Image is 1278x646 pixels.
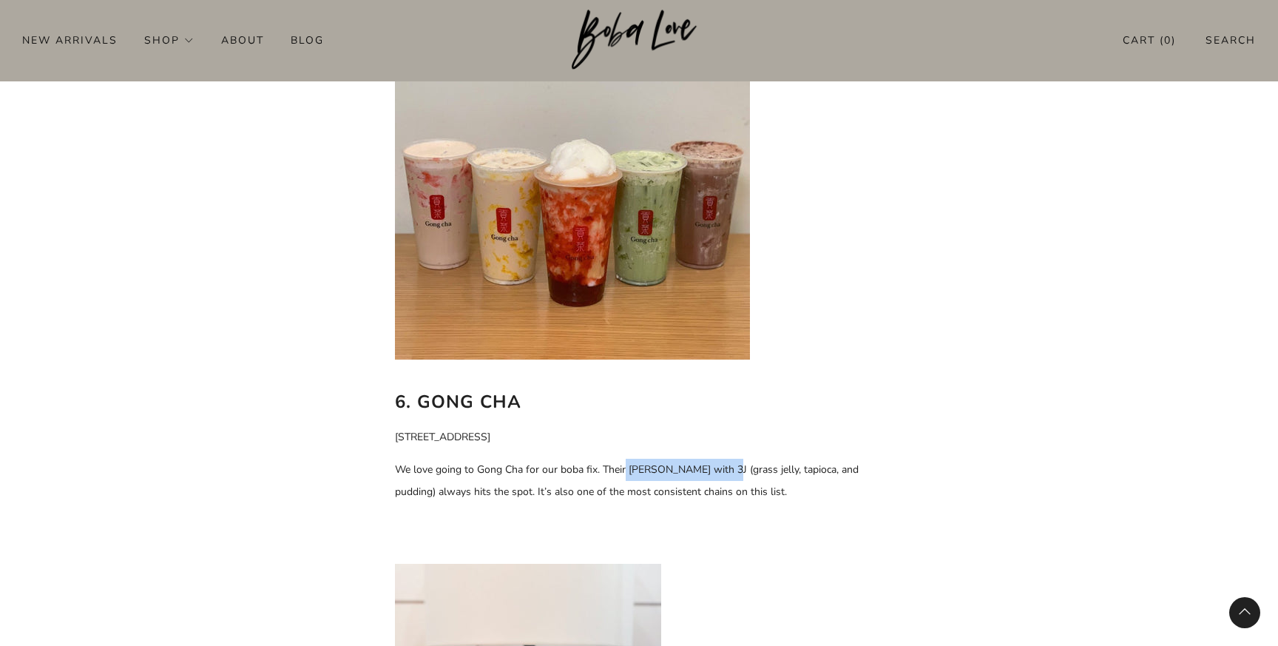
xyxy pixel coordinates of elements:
a: Shop [144,28,195,52]
b: 6. Gong Cha [395,390,521,414]
img: Boba Love [572,10,707,70]
a: About [221,28,264,52]
p: [STREET_ADDRESS] [395,426,883,448]
a: Boba Love [572,10,707,71]
a: New Arrivals [22,28,118,52]
a: Search [1206,28,1256,53]
back-to-top-button: Back to top [1229,597,1260,628]
a: Cart [1123,28,1176,53]
img: Gong Cha [395,4,750,360]
p: We love going to Gong Cha for our boba fix. Their [PERSON_NAME] with 3J (grass jelly, tapioca, an... [395,459,883,503]
items-count: 0 [1164,33,1171,47]
a: Blog [291,28,324,52]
